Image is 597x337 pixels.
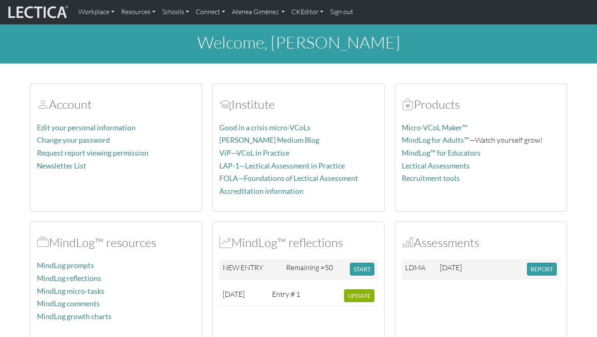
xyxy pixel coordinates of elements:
a: Schools [159,3,192,21]
span: [DATE] [440,263,462,272]
span: UPDATE [348,292,371,299]
img: lecticalive [6,4,68,20]
h2: Institute [219,97,378,112]
a: MindLog™ for Educators [402,149,481,157]
td: LDMA [402,259,437,279]
a: MindLog prompts [37,261,94,270]
span: MindLog™ resources [37,235,49,250]
button: START [350,263,374,276]
a: CKEditor [288,3,327,21]
a: Edit your personal information [37,123,136,132]
span: Account [219,97,231,112]
a: MindLog comments [37,299,100,308]
a: MindLog micro-tasks [37,287,104,295]
a: Recruitment tools [402,174,460,183]
a: [PERSON_NAME] Medium Blog [219,136,319,144]
span: Account [37,97,49,112]
span: [DATE] [223,289,245,298]
a: LAP-1—Lectical Assessment in Practice [219,161,345,170]
a: Micro-VCoL Maker™ [402,123,468,132]
h2: Account [37,97,195,112]
h2: Assessments [402,235,560,250]
a: MindLog growth charts [37,312,112,321]
a: Resources [118,3,159,21]
a: Accreditation information [219,187,303,195]
a: Lectical Assessments [402,161,470,170]
p: —Watch yourself grow! [402,134,560,146]
a: Newsletter List [37,161,86,170]
a: MindLog reflections [37,274,101,283]
td: Entry # 1 [269,286,306,306]
h2: MindLog™ reflections [219,235,378,250]
td: NEW ENTRY [219,259,283,279]
td: Remaining = [283,259,347,279]
h2: MindLog™ resources [37,235,195,250]
h2: Products [402,97,560,112]
span: Assessments [402,235,414,250]
span: MindLog [219,235,231,250]
a: Atenea Giménez [228,3,288,21]
a: FOLA—Foundations of Lectical Assessment [219,174,358,183]
a: Workplace [75,3,118,21]
a: Connect [192,3,228,21]
a: MindLog for Adults™ [402,136,469,144]
a: Request report viewing permission [37,149,148,157]
a: ViP—VCoL in Practice [219,149,289,157]
button: UPDATE [344,289,374,302]
button: REPORT [527,263,557,276]
span: 50 [325,263,333,272]
a: Change your password [37,136,110,144]
a: Good in a crisis micro-VCoLs [219,123,311,132]
a: Sign out [327,3,357,21]
span: Products [402,97,414,112]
